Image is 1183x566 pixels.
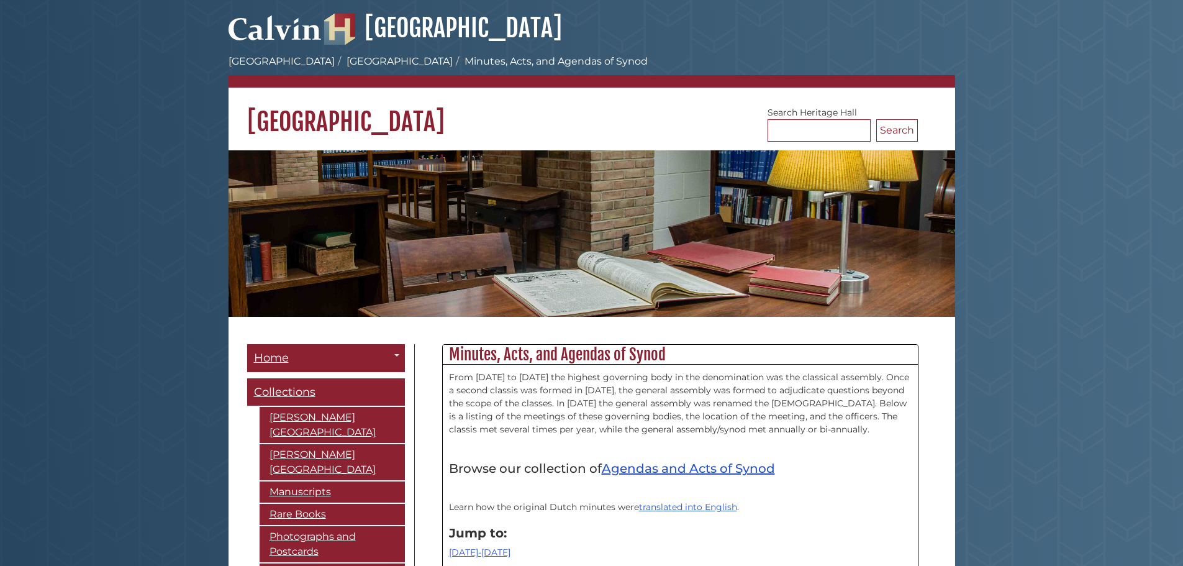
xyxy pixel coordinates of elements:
button: Search [876,119,918,142]
h1: [GEOGRAPHIC_DATA] [229,88,955,137]
a: Manuscripts [260,482,405,503]
a: translated into English [639,501,737,513]
li: Minutes, Acts, and Agendas of Synod [453,54,648,69]
a: Rare Books [260,504,405,525]
a: Home [247,344,405,372]
a: [DATE]-[DATE] [449,547,510,558]
a: Agendas and Acts of Synod [602,461,775,476]
span: Home [254,351,289,365]
a: [PERSON_NAME][GEOGRAPHIC_DATA] [260,444,405,480]
h4: Browse our collection of [449,462,912,475]
a: [PERSON_NAME][GEOGRAPHIC_DATA] [260,407,405,443]
a: Calvin University [229,29,322,40]
a: [GEOGRAPHIC_DATA] [229,55,335,67]
span: Collections [254,385,315,399]
img: Hekman Library Logo [324,14,355,45]
a: [GEOGRAPHIC_DATA] [347,55,453,67]
a: Photographs and Postcards [260,526,405,562]
nav: breadcrumb [229,54,955,88]
h2: Minutes, Acts, and Agendas of Synod [443,345,918,365]
p: Learn how the original Dutch minutes were . [449,501,912,514]
a: [GEOGRAPHIC_DATA] [324,12,562,43]
strong: Jump to: [449,526,507,541]
img: Calvin [229,10,322,45]
a: Collections [247,378,405,406]
p: From [DATE] to [DATE] the highest governing body in the denomination was the classical assembly. ... [449,371,912,436]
